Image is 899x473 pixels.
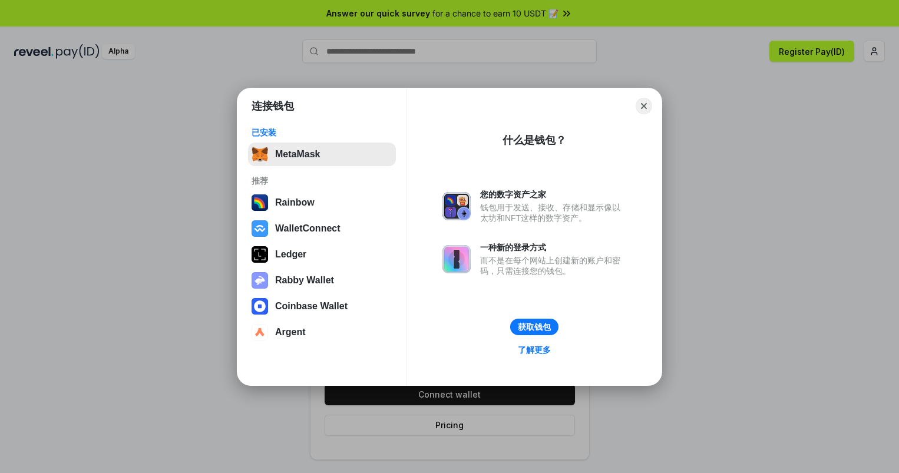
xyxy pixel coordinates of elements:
div: 已安装 [252,127,392,138]
button: WalletConnect [248,217,396,240]
div: 了解更多 [518,345,551,355]
button: 获取钱包 [510,319,558,335]
img: svg+xml,%3Csvg%20xmlns%3D%22http%3A%2F%2Fwww.w3.org%2F2000%2Fsvg%22%20fill%3D%22none%22%20viewBox... [252,272,268,289]
div: Coinbase Wallet [275,301,348,312]
button: MetaMask [248,143,396,166]
a: 了解更多 [511,342,558,358]
button: Coinbase Wallet [248,295,396,318]
img: svg+xml,%3Csvg%20width%3D%2228%22%20height%3D%2228%22%20viewBox%3D%220%200%2028%2028%22%20fill%3D... [252,324,268,340]
img: svg+xml,%3Csvg%20xmlns%3D%22http%3A%2F%2Fwww.w3.org%2F2000%2Fsvg%22%20width%3D%2228%22%20height%3... [252,246,268,263]
div: Argent [275,327,306,338]
img: svg+xml,%3Csvg%20width%3D%2228%22%20height%3D%2228%22%20viewBox%3D%220%200%2028%2028%22%20fill%3D... [252,298,268,315]
div: Rainbow [275,197,315,208]
img: svg+xml,%3Csvg%20width%3D%22120%22%20height%3D%22120%22%20viewBox%3D%220%200%20120%20120%22%20fil... [252,194,268,211]
div: Ledger [275,249,306,260]
img: svg+xml,%3Csvg%20width%3D%2228%22%20height%3D%2228%22%20viewBox%3D%220%200%2028%2028%22%20fill%3D... [252,220,268,237]
div: 而不是在每个网站上创建新的账户和密码，只需连接您的钱包。 [480,255,626,276]
button: Ledger [248,243,396,266]
div: MetaMask [275,149,320,160]
div: 推荐 [252,176,392,186]
div: 什么是钱包？ [503,133,566,147]
h1: 连接钱包 [252,99,294,113]
button: Close [636,98,652,114]
div: 钱包用于发送、接收、存储和显示像以太坊和NFT这样的数字资产。 [480,202,626,223]
button: Argent [248,320,396,344]
div: Rabby Wallet [275,275,334,286]
button: Rainbow [248,191,396,214]
img: svg+xml,%3Csvg%20fill%3D%22none%22%20height%3D%2233%22%20viewBox%3D%220%200%2035%2033%22%20width%... [252,146,268,163]
div: WalletConnect [275,223,341,234]
div: 获取钱包 [518,322,551,332]
button: Rabby Wallet [248,269,396,292]
div: 您的数字资产之家 [480,189,626,200]
img: svg+xml,%3Csvg%20xmlns%3D%22http%3A%2F%2Fwww.w3.org%2F2000%2Fsvg%22%20fill%3D%22none%22%20viewBox... [442,192,471,220]
img: svg+xml,%3Csvg%20xmlns%3D%22http%3A%2F%2Fwww.w3.org%2F2000%2Fsvg%22%20fill%3D%22none%22%20viewBox... [442,245,471,273]
div: 一种新的登录方式 [480,242,626,253]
